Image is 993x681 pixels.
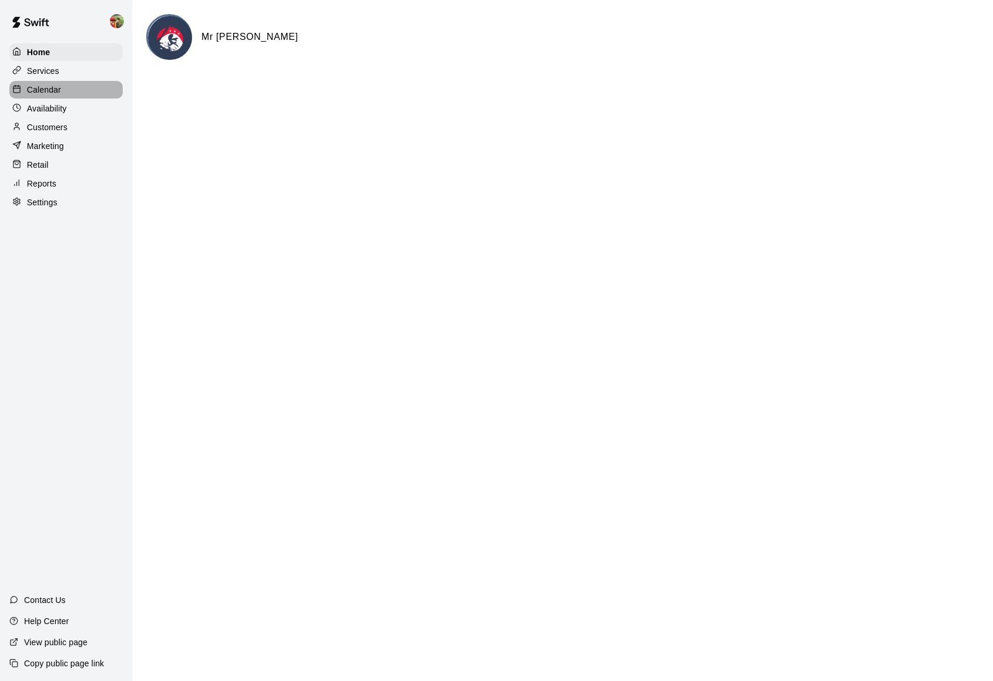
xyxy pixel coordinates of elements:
[27,103,67,114] p: Availability
[27,65,59,77] p: Services
[148,16,192,60] img: Mr Cages logo
[110,14,124,28] img: Matthew Cotter
[9,175,123,192] a: Reports
[27,84,61,96] p: Calendar
[107,9,132,33] div: Matthew Cotter
[24,594,66,606] p: Contact Us
[27,159,49,171] p: Retail
[27,121,68,133] p: Customers
[9,100,123,117] a: Availability
[9,137,123,155] a: Marketing
[24,658,104,669] p: Copy public page link
[27,196,58,208] p: Settings
[27,140,64,152] p: Marketing
[9,62,123,80] a: Services
[9,118,123,136] a: Customers
[27,46,51,58] p: Home
[24,636,87,648] p: View public page
[9,156,123,174] a: Retail
[9,81,123,99] a: Calendar
[9,194,123,211] a: Settings
[9,43,123,61] a: Home
[201,29,298,45] h6: Mr [PERSON_NAME]
[24,615,69,627] p: Help Center
[27,178,56,189] p: Reports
